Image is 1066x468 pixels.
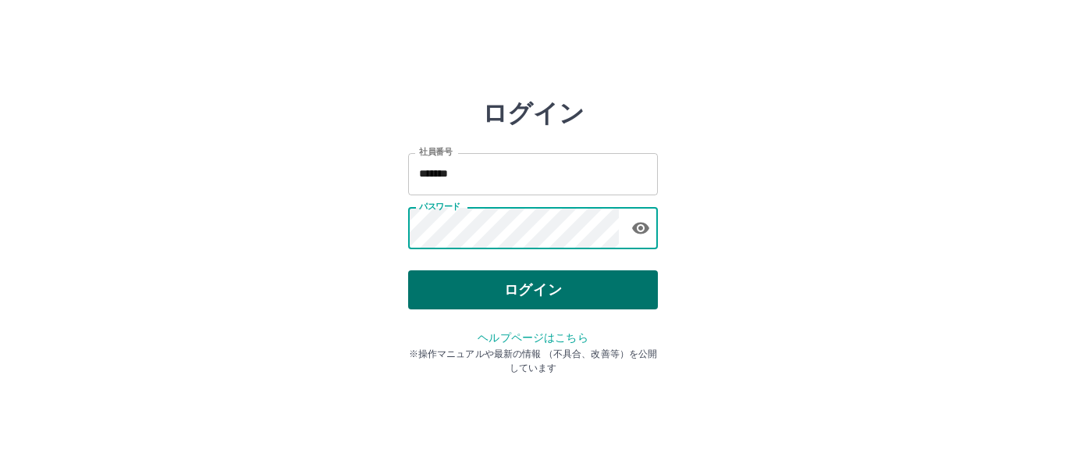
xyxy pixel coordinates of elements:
[408,347,658,375] p: ※操作マニュアルや最新の情報 （不具合、改善等）を公開しています
[419,146,452,158] label: 社員番号
[478,331,588,344] a: ヘルプページはこちら
[482,98,585,128] h2: ログイン
[408,270,658,309] button: ログイン
[419,201,460,213] label: パスワード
